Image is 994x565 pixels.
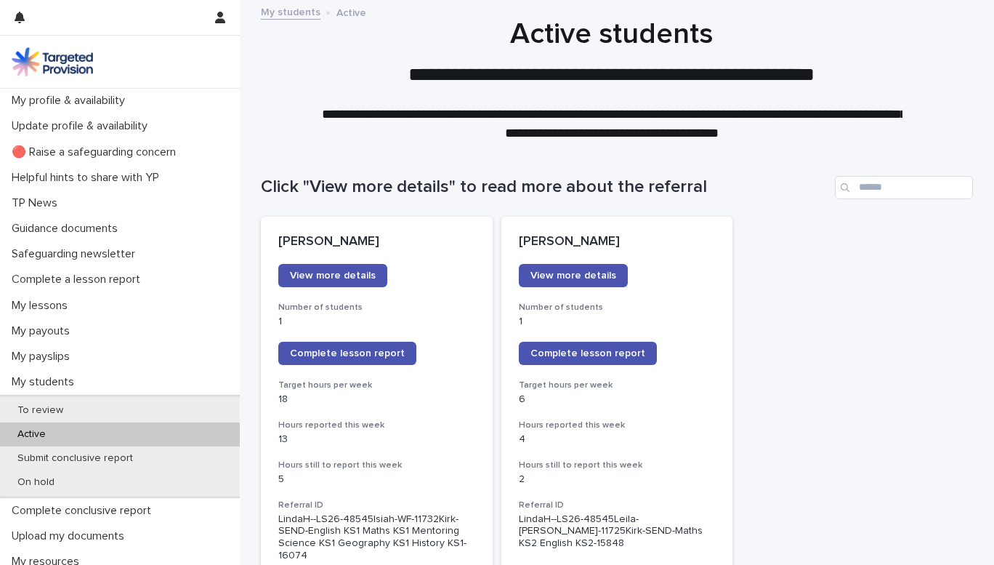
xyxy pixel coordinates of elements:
[519,473,716,486] p: 2
[6,375,86,389] p: My students
[6,119,159,133] p: Update profile & availability
[6,529,136,543] p: Upload my documents
[530,271,616,281] span: View more details
[519,380,716,391] h3: Target hours per week
[278,513,475,562] p: LindaH--LS26-48545Isiah-WF-11732Kirk-SEND-English KS1 Maths KS1 Mentoring Science KS1 Geography K...
[278,473,475,486] p: 5
[519,513,716,550] p: LindaH--LS26-48545Leila-[PERSON_NAME]-11725Kirk-SEND-Maths KS2 English KS2-15848
[278,234,475,250] p: [PERSON_NAME]
[530,348,645,358] span: Complete lesson report
[6,273,152,286] p: Complete a lesson report
[290,348,405,358] span: Complete lesson report
[12,47,93,76] img: M5nRWzHhSzIhMunXDL62
[261,177,829,198] h1: Click "View more details" to read more about the referral
[278,380,475,391] h3: Target hours per week
[6,452,145,465] p: Submit conclusive report
[6,94,137,108] p: My profile & availability
[278,433,475,446] p: 13
[835,176,973,199] input: Search
[519,393,716,406] p: 6
[278,316,475,328] p: 1
[6,324,81,338] p: My payouts
[519,234,716,250] p: [PERSON_NAME]
[261,3,320,20] a: My students
[278,460,475,471] h3: Hours still to report this week
[519,460,716,471] h3: Hours still to report this week
[6,404,75,417] p: To review
[519,316,716,328] p: 1
[278,500,475,511] h3: Referral ID
[6,196,69,210] p: TP News
[6,299,79,313] p: My lessons
[278,302,475,313] h3: Number of students
[336,4,366,20] p: Active
[6,222,129,236] p: Guidance documents
[278,342,416,365] a: Complete lesson report
[6,350,81,364] p: My payslips
[519,342,657,365] a: Complete lesson report
[519,433,716,446] p: 4
[6,504,163,518] p: Complete conclusive report
[6,171,171,185] p: Helpful hints to share with YP
[519,420,716,431] h3: Hours reported this week
[278,420,475,431] h3: Hours reported this week
[278,264,387,287] a: View more details
[290,271,376,281] span: View more details
[519,500,716,511] h3: Referral ID
[6,247,147,261] p: Safeguarding newsletter
[278,393,475,406] p: 18
[6,476,66,489] p: On hold
[519,302,716,313] h3: Number of students
[6,145,187,159] p: 🔴 Raise a safeguarding concern
[519,264,628,287] a: View more details
[256,17,968,52] h1: Active students
[6,428,57,441] p: Active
